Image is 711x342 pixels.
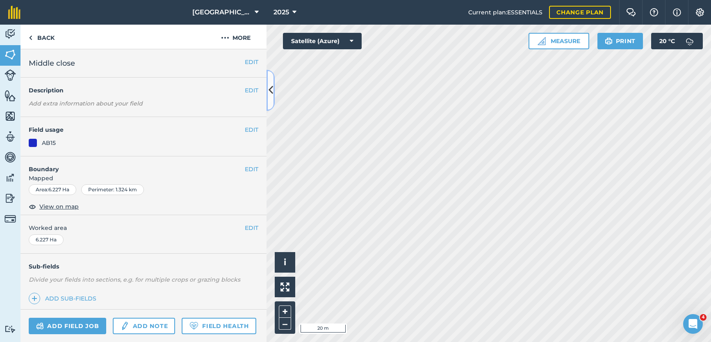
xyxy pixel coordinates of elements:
[29,57,75,69] span: Middle close
[245,125,258,134] button: EDIT
[659,33,675,49] span: 20 ° C
[29,276,240,283] em: Divide your fields into sections, e.g. for multiple crops or grazing blocks
[695,8,705,16] img: A cog icon
[36,321,44,331] img: svg+xml;base64,PD94bWwgdmVyc2lvbj0iMS4wIiBlbmNvZGluZz0idXRmLTgiPz4KPCEtLSBHZW5lcmF0b3I6IEFkb2JlIE...
[81,184,144,195] div: Perimeter : 1.324 km
[273,7,289,17] span: 2025
[192,7,251,17] span: [GEOGRAPHIC_DATA]
[468,8,542,17] span: Current plan : ESSENTIALS
[5,213,16,225] img: svg+xml;base64,PD94bWwgdmVyc2lvbj0iMS4wIiBlbmNvZGluZz0idXRmLTgiPz4KPCEtLSBHZW5lcmF0b3I6IEFkb2JlIE...
[681,33,698,49] img: svg+xml;base64,PD94bWwgdmVyc2lvbj0iMS4wIiBlbmNvZGluZz0idXRmLTgiPz4KPCEtLSBHZW5lcmF0b3I6IEFkb2JlIE...
[5,192,16,204] img: svg+xml;base64,PD94bWwgdmVyc2lvbj0iMS4wIiBlbmNvZGluZz0idXRmLTgiPz4KPCEtLSBHZW5lcmF0b3I6IEFkb2JlIE...
[29,223,258,232] span: Worked area
[120,321,129,331] img: svg+xml;base64,PD94bWwgdmVyc2lvbj0iMS4wIiBlbmNvZGluZz0idXRmLTgiPz4KPCEtLSBHZW5lcmF0b3I6IEFkb2JlIE...
[29,202,36,211] img: svg+xml;base64,PHN2ZyB4bWxucz0iaHR0cDovL3d3dy53My5vcmcvMjAwMC9zdmciIHdpZHRoPSIxOCIgaGVpZ2h0PSIyNC...
[21,174,267,183] span: Mapped
[29,86,258,95] h4: Description
[29,293,100,304] a: Add sub-fields
[21,262,267,271] h4: Sub-fields
[29,234,64,245] div: 6.227 Ha
[205,25,267,49] button: More
[626,8,636,16] img: Two speech bubbles overlapping with the left bubble in the forefront
[5,69,16,81] img: svg+xml;base64,PD94bWwgdmVyc2lvbj0iMS4wIiBlbmNvZGluZz0idXRmLTgiPz4KPCEtLSBHZW5lcmF0b3I6IEFkb2JlIE...
[245,86,258,95] button: EDIT
[5,325,16,333] img: svg+xml;base64,PD94bWwgdmVyc2lvbj0iMS4wIiBlbmNvZGluZz0idXRmLTgiPz4KPCEtLSBHZW5lcmF0b3I6IEFkb2JlIE...
[651,33,703,49] button: 20 °C
[529,33,589,49] button: Measure
[32,294,37,303] img: svg+xml;base64,PHN2ZyB4bWxucz0iaHR0cDovL3d3dy53My5vcmcvMjAwMC9zdmciIHdpZHRoPSIxNCIgaGVpZ2h0PSIyNC...
[245,223,258,232] button: EDIT
[113,318,175,334] a: Add note
[5,28,16,40] img: svg+xml;base64,PD94bWwgdmVyc2lvbj0iMS4wIiBlbmNvZGluZz0idXRmLTgiPz4KPCEtLSBHZW5lcmF0b3I6IEFkb2JlIE...
[21,25,63,49] a: Back
[29,125,245,134] h4: Field usage
[5,90,16,102] img: svg+xml;base64,PHN2ZyB4bWxucz0iaHR0cDovL3d3dy53My5vcmcvMjAwMC9zdmciIHdpZHRoPSI1NiIgaGVpZ2h0PSI2MC...
[182,318,256,334] a: Field Health
[549,6,611,19] a: Change plan
[597,33,643,49] button: Print
[700,314,706,321] span: 4
[245,57,258,67] button: EDIT
[275,252,295,273] button: i
[29,318,106,334] a: Add field job
[538,37,546,45] img: Ruler icon
[5,48,16,61] img: svg+xml;base64,PHN2ZyB4bWxucz0iaHR0cDovL3d3dy53My5vcmcvMjAwMC9zdmciIHdpZHRoPSI1NiIgaGVpZ2h0PSI2MC...
[279,305,291,318] button: +
[5,172,16,184] img: svg+xml;base64,PD94bWwgdmVyc2lvbj0iMS4wIiBlbmNvZGluZz0idXRmLTgiPz4KPCEtLSBHZW5lcmF0b3I6IEFkb2JlIE...
[649,8,659,16] img: A question mark icon
[42,138,56,147] div: AB15
[8,6,21,19] img: fieldmargin Logo
[29,100,143,107] em: Add extra information about your field
[5,110,16,122] img: svg+xml;base64,PHN2ZyB4bWxucz0iaHR0cDovL3d3dy53My5vcmcvMjAwMC9zdmciIHdpZHRoPSI1NiIgaGVpZ2h0PSI2MC...
[283,33,362,49] button: Satellite (Azure)
[279,318,291,330] button: –
[683,314,703,334] iframe: Intercom live chat
[21,156,245,174] h4: Boundary
[673,7,681,17] img: svg+xml;base64,PHN2ZyB4bWxucz0iaHR0cDovL3d3dy53My5vcmcvMjAwMC9zdmciIHdpZHRoPSIxNyIgaGVpZ2h0PSIxNy...
[221,33,229,43] img: svg+xml;base64,PHN2ZyB4bWxucz0iaHR0cDovL3d3dy53My5vcmcvMjAwMC9zdmciIHdpZHRoPSIyMCIgaGVpZ2h0PSIyNC...
[29,202,79,211] button: View on map
[29,33,32,43] img: svg+xml;base64,PHN2ZyB4bWxucz0iaHR0cDovL3d3dy53My5vcmcvMjAwMC9zdmciIHdpZHRoPSI5IiBoZWlnaHQ9IjI0Ii...
[5,131,16,143] img: svg+xml;base64,PD94bWwgdmVyc2lvbj0iMS4wIiBlbmNvZGluZz0idXRmLTgiPz4KPCEtLSBHZW5lcmF0b3I6IEFkb2JlIE...
[280,282,289,292] img: Four arrows, one pointing top left, one top right, one bottom right and the last bottom left
[5,151,16,163] img: svg+xml;base64,PD94bWwgdmVyc2lvbj0iMS4wIiBlbmNvZGluZz0idXRmLTgiPz4KPCEtLSBHZW5lcmF0b3I6IEFkb2JlIE...
[245,165,258,174] button: EDIT
[605,36,613,46] img: svg+xml;base64,PHN2ZyB4bWxucz0iaHR0cDovL3d3dy53My5vcmcvMjAwMC9zdmciIHdpZHRoPSIxOSIgaGVpZ2h0PSIyNC...
[39,202,79,211] span: View on map
[284,257,286,267] span: i
[29,184,76,195] div: Area : 6.227 Ha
